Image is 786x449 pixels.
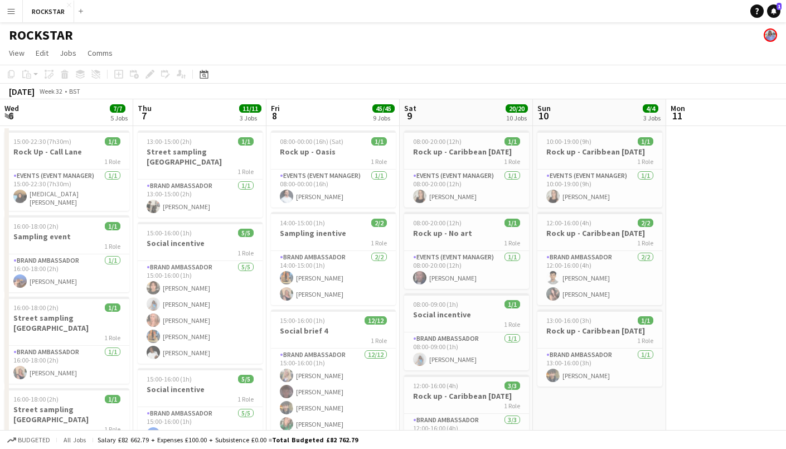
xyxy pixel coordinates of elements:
span: 1 Role [371,336,387,345]
span: 1 Role [504,239,520,247]
span: 1/1 [238,137,254,146]
span: 08:00-09:00 (1h) [413,300,458,308]
span: 4/4 [643,104,658,113]
app-job-card: 08:00-20:00 (12h)1/1Rock up - No art1 RoleEvents (Event Manager)1/108:00-20:00 (12h)[PERSON_NAME] [404,212,529,289]
span: 1 Role [104,157,120,166]
span: 3/3 [504,382,520,390]
div: 13:00-16:00 (3h)1/1Rock up - Caribbean [DATE]1 RoleBrand Ambassador1/113:00-16:00 (3h)[PERSON_NAME] [537,310,662,387]
span: Budgeted [18,436,50,444]
span: 2/2 [371,219,387,227]
app-user-avatar: Lucy Hillier [764,28,777,42]
h3: Rock up - No art [404,228,529,238]
a: Edit [31,46,53,60]
span: Wed [4,103,19,113]
h3: Rock up - Oasis [271,147,396,157]
span: 15:00-16:00 (1h) [147,375,192,383]
app-job-card: 08:00-20:00 (12h)1/1Rock up - Caribbean [DATE]1 RoleEvents (Event Manager)1/108:00-20:00 (12h)[PE... [404,131,529,207]
span: 13:00-16:00 (3h) [546,316,591,325]
h3: Social incentive [404,310,529,320]
span: 45/45 [372,104,395,113]
span: Fri [271,103,280,113]
span: 6 [3,109,19,122]
h3: Street sampling [GEOGRAPHIC_DATA] [4,404,129,424]
span: 15:00-16:00 (1h) [147,229,192,237]
app-job-card: 10:00-19:00 (9h)1/1Rock up - Caribbean [DATE]1 RoleEvents (Event Manager)1/110:00-19:00 (9h)[PERS... [537,131,662,207]
span: 1/1 [638,137,653,146]
h1: ROCKSTAR [9,27,73,44]
span: 14:00-15:00 (1h) [280,219,325,227]
span: 10:00-19:00 (9h) [546,137,591,146]
app-card-role: Events (Event Manager)1/108:00-00:00 (16h)[PERSON_NAME] [271,170,396,207]
div: 16:00-18:00 (2h)1/1Sampling event1 RoleBrand Ambassador1/116:00-18:00 (2h)[PERSON_NAME] [4,215,129,292]
app-card-role: Brand Ambassador1/116:00-18:00 (2h)[PERSON_NAME] [4,346,129,384]
span: 1 Role [504,157,520,166]
app-card-role: Brand Ambassador1/113:00-15:00 (2h)[PERSON_NAME] [138,180,263,218]
a: View [4,46,29,60]
app-job-card: 12:00-16:00 (4h)2/2Rock up - Caribbean [DATE]1 RoleBrand Ambassador2/212:00-16:00 (4h)[PERSON_NAM... [537,212,662,305]
span: 7 [136,109,152,122]
div: [DATE] [9,86,35,97]
a: 1 [767,4,780,18]
app-card-role: Brand Ambassador1/108:00-09:00 (1h)[PERSON_NAME] [404,332,529,370]
span: 16:00-18:00 (2h) [13,395,59,403]
h3: Rock up - Caribbean [DATE] [537,147,662,157]
span: 1/1 [105,222,120,230]
span: 1 Role [237,395,254,403]
app-job-card: 15:00-16:00 (1h)5/5Social incentive1 RoleBrand Ambassador5/515:00-16:00 (1h)[PERSON_NAME][PERSON_... [138,222,263,364]
h3: Rock up - Caribbean [DATE] [404,147,529,157]
app-card-role: Brand Ambassador5/515:00-16:00 (1h)[PERSON_NAME][PERSON_NAME][PERSON_NAME][PERSON_NAME][PERSON_NAME] [138,261,263,364]
span: 13:00-15:00 (2h) [147,137,192,146]
span: 1 Role [371,157,387,166]
span: 1 Role [104,334,120,342]
h3: Social incentive [138,384,263,394]
div: 3 Jobs [643,114,661,122]
span: 1 Role [504,320,520,329]
span: 1/1 [504,219,520,227]
span: Total Budgeted £82 762.79 [272,436,358,444]
div: 3 Jobs [240,114,261,122]
span: 1 Role [237,167,254,176]
span: Sat [404,103,416,113]
span: 20/20 [506,104,528,113]
span: 10 [536,109,551,122]
span: 08:00-20:00 (12h) [413,219,462,227]
app-card-role: Brand Ambassador2/214:00-15:00 (1h)[PERSON_NAME][PERSON_NAME] [271,251,396,305]
app-job-card: 14:00-15:00 (1h)2/2Sampling inentive1 RoleBrand Ambassador2/214:00-15:00 (1h)[PERSON_NAME][PERSON... [271,212,396,305]
span: 1 Role [637,157,653,166]
div: BST [69,87,80,95]
app-card-role: Brand Ambassador1/113:00-16:00 (3h)[PERSON_NAME] [537,349,662,387]
span: 5/5 [238,375,254,383]
app-job-card: 15:00-22:30 (7h30m)1/1Rock Up - Call Lane1 RoleEvents (Event Manager)1/115:00-22:30 (7h30m)[MEDIC... [4,131,129,211]
div: 08:00-00:00 (16h) (Sat)1/1Rock up - Oasis1 RoleEvents (Event Manager)1/108:00-00:00 (16h)[PERSON_... [271,131,396,207]
span: View [9,48,25,58]
h3: Rock up - Caribbean [DATE] [537,326,662,336]
span: 9 [402,109,416,122]
span: Comms [88,48,113,58]
span: 1/1 [105,303,120,312]
span: 1 Role [104,242,120,250]
span: 1/1 [504,137,520,146]
button: Budgeted [6,434,52,446]
h3: Rock up - Caribbean [DATE] [537,228,662,238]
div: 5 Jobs [110,114,128,122]
div: 10 Jobs [506,114,527,122]
span: All jobs [61,436,88,444]
span: 1/1 [371,137,387,146]
app-card-role: Events (Event Manager)1/108:00-20:00 (12h)[PERSON_NAME] [404,251,529,289]
div: 9 Jobs [373,114,394,122]
span: 1/1 [638,316,653,325]
span: Mon [671,103,685,113]
app-job-card: 08:00-09:00 (1h)1/1Social incentive1 RoleBrand Ambassador1/108:00-09:00 (1h)[PERSON_NAME] [404,293,529,370]
h3: Social brief 4 [271,326,396,336]
span: 1 [777,3,782,10]
span: 12/12 [365,316,387,325]
h3: Rock up - Caribbean [DATE] [404,391,529,401]
span: 12:00-16:00 (4h) [546,219,591,227]
div: 16:00-18:00 (2h)1/1Street sampling [GEOGRAPHIC_DATA]1 RoleBrand Ambassador1/116:00-18:00 (2h)[PER... [4,297,129,384]
span: 1 Role [637,239,653,247]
